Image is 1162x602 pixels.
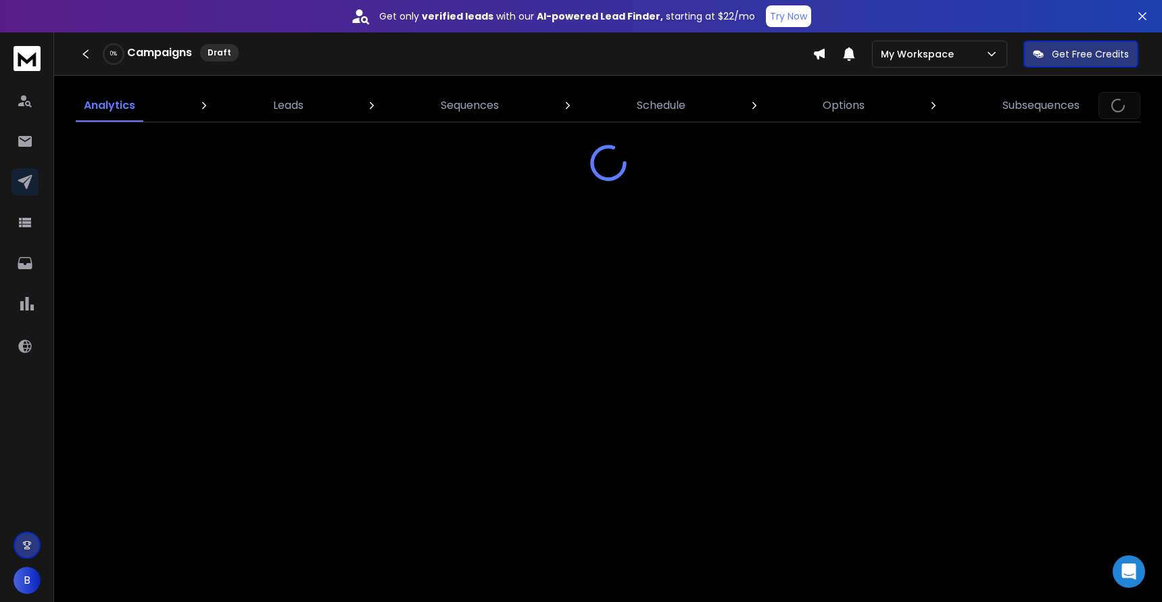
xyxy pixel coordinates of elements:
button: Try Now [766,5,811,27]
a: Sequences [433,89,507,122]
a: Leads [265,89,312,122]
h1: Campaigns [127,45,192,61]
p: Leads [273,97,304,114]
a: Schedule [629,89,694,122]
div: Draft [200,44,239,62]
p: 0 % [110,50,117,58]
p: Get Free Credits [1052,47,1129,61]
strong: AI-powered Lead Finder, [537,9,663,23]
div: Open Intercom Messenger [1113,555,1145,588]
a: Subsequences [994,89,1088,122]
p: Options [823,97,865,114]
img: logo [14,46,41,71]
p: My Workspace [881,47,959,61]
p: Sequences [441,97,499,114]
button: B [14,567,41,594]
p: Get only with our starting at $22/mo [379,9,755,23]
p: Analytics [84,97,135,114]
p: Schedule [637,97,685,114]
button: Get Free Credits [1023,41,1138,68]
strong: verified leads [422,9,493,23]
p: Subsequences [1002,97,1080,114]
a: Analytics [76,89,143,122]
a: Options [815,89,873,122]
p: Try Now [770,9,807,23]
